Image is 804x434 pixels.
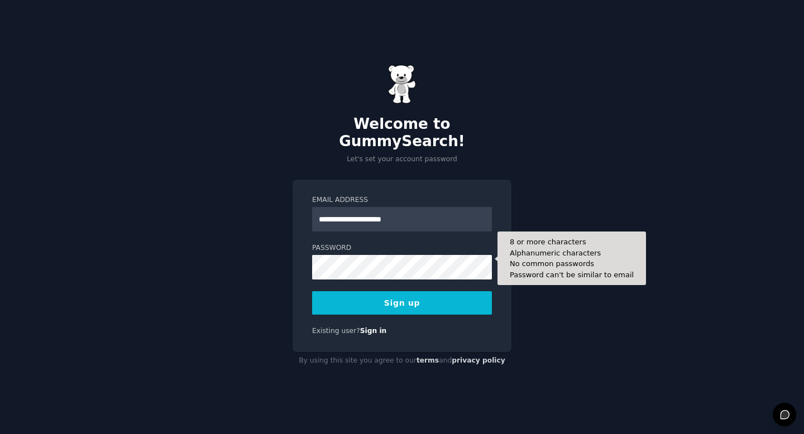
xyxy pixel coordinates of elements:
[417,356,439,364] a: terms
[312,243,492,253] label: Password
[293,155,511,165] p: Let's set your account password
[293,115,511,151] h2: Welcome to GummySearch!
[360,327,387,335] a: Sign in
[312,195,492,205] label: Email Address
[312,327,360,335] span: Existing user?
[312,291,492,315] button: Sign up
[293,352,511,370] div: By using this site you agree to our and
[452,356,505,364] a: privacy policy
[388,65,416,104] img: Gummy Bear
